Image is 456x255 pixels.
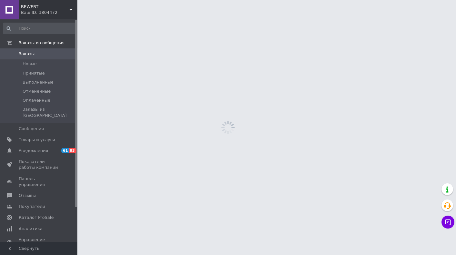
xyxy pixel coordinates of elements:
[19,176,60,188] span: Панель управления
[69,148,76,153] span: 83
[19,204,45,209] span: Покупатели
[23,61,37,67] span: Новые
[19,226,43,232] span: Аналитика
[19,40,64,46] span: Заказы и сообщения
[19,237,60,249] span: Управление сайтом
[3,23,76,34] input: Поиск
[61,148,69,153] span: 61
[19,137,55,143] span: Товары и услуги
[23,70,45,76] span: Принятые
[23,107,75,118] span: Заказы из [GEOGRAPHIC_DATA]
[19,215,54,220] span: Каталог ProSale
[21,10,77,15] div: Ваш ID: 3804472
[19,159,60,170] span: Показатели работы компании
[441,216,454,229] button: Чат с покупателем
[21,4,69,10] span: BEWERT
[19,193,36,199] span: Отзывы
[23,79,54,85] span: Выполненные
[19,51,35,57] span: Заказы
[19,126,44,132] span: Сообщения
[23,88,51,94] span: Отмененные
[19,148,48,154] span: Уведомления
[23,97,50,103] span: Оплаченные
